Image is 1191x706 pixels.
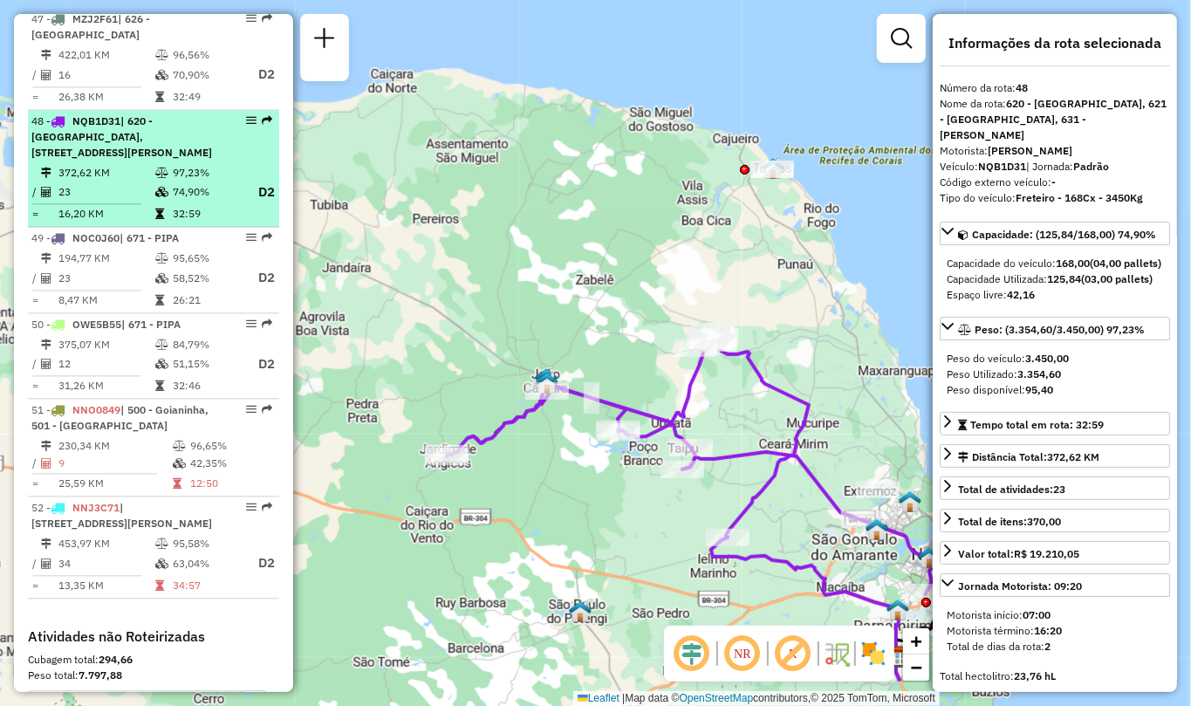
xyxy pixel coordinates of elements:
[772,633,814,675] span: Exibir rótulo
[1016,191,1143,204] strong: Freteiro - 168Cx - 3450Kg
[72,12,118,25] span: MZJ2F61
[155,559,168,569] i: % de utilização da cubagem
[28,652,279,668] div: Cubagem total:
[31,114,212,159] span: 48 -
[243,182,275,202] p: D2
[940,97,1167,141] strong: 620 - [GEOGRAPHIC_DATA], 621 - [GEOGRAPHIC_DATA], 631 - [PERSON_NAME]
[246,404,257,415] em: Opções
[940,668,1170,684] div: Total hectolitro:
[958,514,1061,530] div: Total de itens:
[155,92,164,102] i: Tempo total em rota
[1044,640,1051,653] strong: 2
[172,336,242,353] td: 84,79%
[243,354,275,374] p: D2
[1051,175,1056,188] strong: -
[121,318,181,331] span: | 671 - PIPA
[940,317,1170,340] a: Peso: (3.354,60/3.450,00) 97,23%
[31,267,40,289] td: /
[41,339,51,350] i: Distância Total
[155,580,164,591] i: Tempo total em rota
[1034,624,1062,637] strong: 16:20
[155,380,164,391] i: Tempo total em rota
[262,502,272,512] em: Rota exportada
[958,546,1079,562] div: Valor total:
[31,182,40,203] td: /
[911,630,922,652] span: +
[940,476,1170,500] a: Total de atividades:23
[1073,160,1109,173] strong: Padrão
[31,353,40,375] td: /
[859,640,887,668] img: Exibir/Ocultar setores
[120,231,179,244] span: | 671 - PIPA
[58,437,172,455] td: 230,34 KM
[41,50,51,60] i: Distância Total
[189,437,272,455] td: 96,65%
[58,250,154,267] td: 194,77 KM
[41,538,51,549] i: Distância Total
[172,250,242,267] td: 95,65%
[31,88,40,106] td: =
[31,318,181,331] span: 50 -
[58,577,154,594] td: 13,35 KM
[947,352,1069,365] span: Peso do veículo:
[31,501,212,530] span: | [STREET_ADDRESS][PERSON_NAME]
[947,639,1163,655] div: Total de dias da rota:
[940,96,1170,143] div: Nome da rota:
[58,164,154,182] td: 372,62 KM
[41,70,51,80] i: Total de Atividades
[173,478,181,489] i: Tempo total em rota
[988,144,1072,157] strong: [PERSON_NAME]
[31,377,40,394] td: =
[940,143,1170,159] div: Motorista:
[856,481,900,498] div: Atividade não roteirizada - F LEILSON DE OLIVEIR
[1025,352,1069,365] strong: 3.450,00
[940,159,1170,175] div: Veículo:
[155,295,164,305] i: Tempo total em rota
[31,475,40,492] td: =
[947,256,1163,271] div: Capacidade do veículo:
[58,88,154,106] td: 26,38 KM
[940,600,1170,661] div: Jornada Motorista: 09:20
[918,546,941,569] img: 404 UDC Full Lagoa Seca
[947,271,1163,287] div: Capacidade Utilizada:
[172,164,242,182] td: 97,23%
[262,115,272,126] em: Rota exportada
[1017,367,1061,380] strong: 3.354,60
[1027,515,1061,528] strong: 370,00
[947,367,1163,382] div: Peso Utilizado:
[31,501,212,530] span: 52 -
[262,232,272,243] em: Rota exportada
[911,656,922,678] span: −
[243,553,275,573] p: D2
[41,559,51,569] i: Total de Atividades
[262,404,272,415] em: Rota exportada
[58,64,154,86] td: 16
[958,449,1099,465] div: Distância Total:
[172,552,242,574] td: 63,04%
[978,160,1026,173] strong: NQB1D31
[58,182,154,203] td: 23
[947,623,1163,639] div: Motorista término:
[972,228,1156,241] span: Capacidade: (125,84/168,00) 74,90%
[172,577,242,594] td: 34:57
[189,475,272,492] td: 12:50
[940,573,1170,597] a: Jornada Motorista: 09:20
[155,70,168,80] i: % de utilização da cubagem
[573,691,940,706] div: Map data © contributors,© 2025 TomTom, Microsoft
[722,633,763,675] span: Ocultar NR
[41,253,51,264] i: Distância Total
[58,267,154,289] td: 23
[671,633,713,675] span: Ocultar deslocamento
[172,291,242,309] td: 26:21
[172,182,242,203] td: 74,90%
[569,600,592,623] img: São Paulo do Potengi
[58,205,154,223] td: 16,20 KM
[58,475,172,492] td: 25,59 KM
[536,372,558,394] img: João Camara
[940,344,1170,405] div: Peso: (3.354,60/3.450,00) 97,23%
[41,458,51,469] i: Total de Atividades
[172,46,242,64] td: 96,56%
[172,88,242,106] td: 32:49
[41,441,51,451] i: Distância Total
[155,359,168,369] i: % de utilização da cubagem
